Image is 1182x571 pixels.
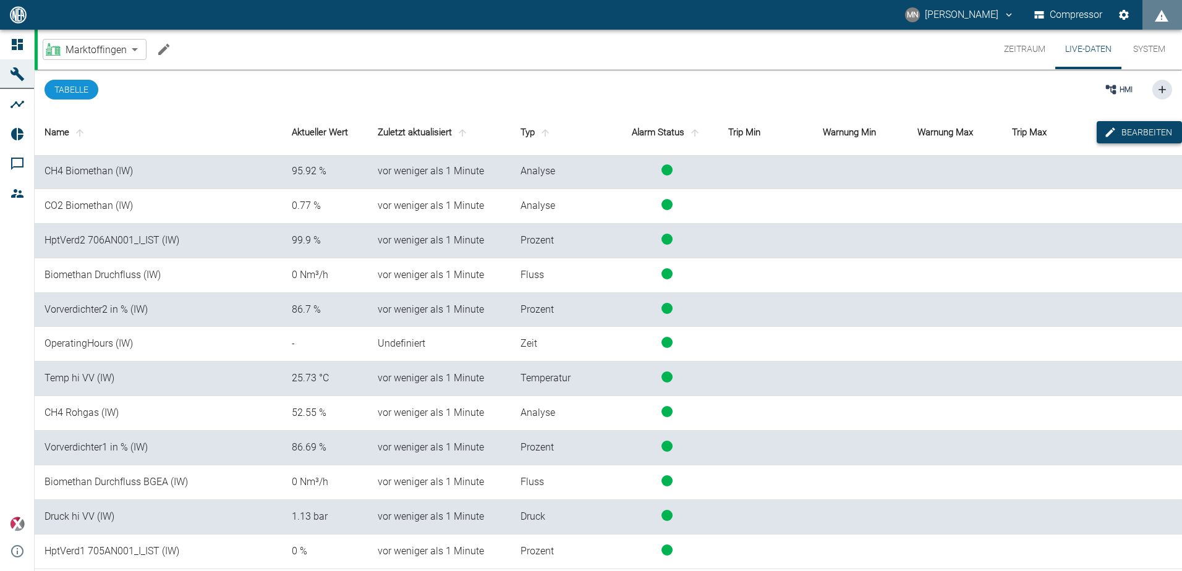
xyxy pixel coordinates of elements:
[35,224,282,258] td: HptVerd2 706AN001_I_IST (IW)
[511,327,616,362] td: Zeit
[292,544,358,559] div: 0 %
[378,164,501,179] div: 22.9.2025, 14:55:47
[661,164,673,176] span: status-running
[1097,121,1182,144] button: edit-alarms
[1032,4,1105,26] button: Compressor
[378,234,501,248] div: 22.9.2025, 14:55:47
[35,109,282,156] th: Name
[994,30,1055,69] button: Zeitraum
[1120,84,1133,95] span: HMI
[292,164,358,179] div: 95.92445 %
[813,109,908,156] th: Warnung Min
[511,362,616,396] td: Temperatur
[66,43,127,57] span: Marktoffingen
[378,441,501,455] div: 22.9.2025, 14:55:47
[511,431,616,465] td: Prozent
[292,371,358,386] div: 25.729166 °C
[903,4,1016,26] button: neumann@arcanum-energy.de
[661,475,673,486] span: status-running
[72,127,88,138] span: sort-name
[511,109,616,156] th: Typ
[45,80,98,99] button: Tabelle
[378,371,501,386] div: 22.9.2025, 14:55:47
[368,327,511,362] td: Undefiniert
[905,7,920,22] div: MN
[292,475,358,489] div: 0 Nm³/h
[661,544,673,556] span: status-running
[661,441,673,452] span: status-running
[292,268,358,282] div: 0 Nm³/h
[661,337,673,348] span: status-running
[292,441,358,455] div: 86.694336 %
[511,500,616,535] td: Druck
[661,371,673,383] span: status-running
[661,199,673,210] span: status-running
[537,127,553,138] span: sort-type
[368,109,511,156] th: Zuletzt aktualisiert
[718,109,813,156] th: Trip Min
[1121,30,1177,69] button: System
[292,303,358,317] div: 86.70044 %
[378,544,501,559] div: 22.9.2025, 14:55:47
[35,465,282,500] td: Biomethan Durchfluss BGEA (IW)
[908,109,1002,156] th: Warnung Max
[511,293,616,328] td: Prozent
[616,109,718,156] th: Alarm Status
[292,199,358,213] div: 0.77262974 %
[511,154,616,189] td: Analyse
[35,362,282,396] td: Temp hi VV (IW)
[661,268,673,279] span: status-running
[511,535,616,569] td: Prozent
[35,154,282,189] td: CH4 Biomethan (IW)
[511,189,616,224] td: Analyse
[9,6,28,23] img: logo
[454,127,470,138] span: sort-time
[1002,109,1097,156] th: Trip Max
[511,465,616,500] td: Fluss
[292,234,358,248] div: 99.90234 %
[378,303,501,317] div: 22.9.2025, 14:55:47
[292,406,358,420] div: 52.55226 %
[378,475,501,489] div: 22.9.2025, 14:55:47
[35,431,282,465] td: Vorverdichter1 in % (IW)
[282,109,368,156] th: Aktueller Wert
[10,517,25,531] img: Xplore Logo
[661,510,673,521] span: status-running
[1113,4,1135,26] button: Einstellungen
[661,303,673,314] span: status-running
[35,396,282,431] td: CH4 Rohgas (IW)
[378,199,501,213] div: 22.9.2025, 14:55:47
[46,42,127,57] a: Marktoffingen
[151,37,176,62] button: Machine bearbeiten
[511,396,616,431] td: Analyse
[292,510,358,524] div: 1.1273148 bar
[661,406,673,417] span: status-running
[511,258,616,293] td: Fluss
[35,293,282,328] td: Vorverdichter2 in % (IW)
[35,500,282,535] td: Druck hi VV (IW)
[687,127,703,138] span: sort-status
[661,234,673,245] span: status-running
[35,189,282,224] td: CO2 Biomethan (IW)
[35,327,282,362] td: OperatingHours (IW)
[378,510,501,524] div: 22.9.2025, 14:55:47
[1055,30,1121,69] button: Live-Daten
[378,268,501,282] div: 22.9.2025, 14:55:47
[35,258,282,293] td: Biomethan Druchfluss (IW)
[35,535,282,569] td: HptVerd1 705AN001_I_IST (IW)
[511,224,616,258] td: Prozent
[292,337,358,351] div: -
[378,406,501,420] div: 22.9.2025, 14:55:47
